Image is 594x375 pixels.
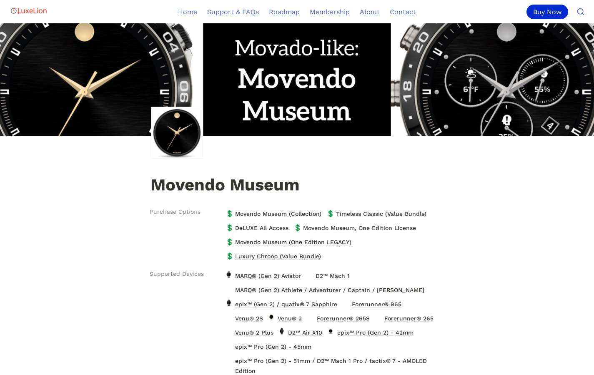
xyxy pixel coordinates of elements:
[372,312,436,325] a: Forerunner® 265Forerunner® 265
[226,223,232,230] span: 💲
[303,269,352,282] a: D2™ Mach 1D2™ Mach 1
[151,107,203,159] img: Movendo Museum
[336,327,414,338] span: epix™ Pro (Gen 2) - 42mm
[226,252,232,258] span: 💲
[326,209,333,216] span: 💲
[223,297,340,311] a: epix™ (Gen 2) / quatix® 7 Sapphireepix™ (Gen 2) / quatix® 7 Sapphire
[325,326,416,339] a: epix™ Pro (Gen 2) - 42mmepix™ Pro (Gen 2) - 42mm
[234,251,322,262] span: Luxury Chrono (Value Bundle)
[226,237,232,244] span: 💲
[225,300,233,306] img: epix™ (Gen 2) / quatix® 7 Sapphire
[234,270,302,281] span: MARQ® (Gen 2) Aviator
[223,283,427,297] a: MARQ® (Gen 2) Athlete / Adventurer / Captain / GolferMARQ® (Gen 2) Athlete / Adventurer / Captain...
[234,237,352,247] span: Movendo Museum (One Edition LEGACY)
[266,312,304,325] a: Venu® 2Venu® 2
[383,313,434,324] span: Forerunner® 265
[315,270,351,281] span: D2™ Mach 1
[223,269,303,282] a: MARQ® (Gen 2) AviatorMARQ® (Gen 2) Aviator
[306,271,313,278] img: D2™ Mach 1
[342,300,349,306] img: Forerunner® 965
[223,235,354,249] a: 💲Movendo Museum (One Edition LEGACY)
[234,285,425,295] span: MARQ® (Gen 2) Athlete / Adventurer / Captain / [PERSON_NAME]
[223,326,276,339] a: Venu® 2 PlusVenu® 2 Plus
[150,270,204,278] span: Supported Devices
[316,313,371,324] span: Forerunner® 265S
[226,209,232,216] span: 💲
[335,208,427,219] span: Timeless Classic (Value Bundle)
[223,312,266,325] a: Venu® 2SVenu® 2S
[293,223,300,230] span: 💲
[150,207,201,216] span: Purchase Options
[268,314,275,320] img: Venu® 2
[291,221,419,235] a: 💲Movendo Museum, One Edition License
[324,207,429,220] a: 💲Timeless Classic (Value Bundle)
[225,328,233,335] img: Venu® 2 Plus
[351,299,402,310] span: Forerunner® 965
[327,328,334,335] img: epix™ Pro (Gen 2) - 42mm
[340,297,404,311] a: Forerunner® 965Forerunner® 965
[234,327,274,338] span: Venu® 2 Plus
[287,327,323,338] span: D2™ Air X10
[276,326,325,339] a: D2™ Air X10D2™ Air X10
[234,313,264,324] span: Venu® 2S
[225,314,233,320] img: Venu® 2S
[225,356,233,363] img: epix™ Pro (Gen 2) - 51mm / D2™ Mach 1 Pro / tactix® 7 - AMOLED Edition
[223,221,291,235] a: 💲DeLUXE All Access
[278,328,286,335] img: D2™ Air X10
[234,208,322,219] span: Movendo Museum (Collection)
[234,299,338,310] span: epix™ (Gen 2) / quatix® 7 Sapphire
[304,312,372,325] a: Forerunner® 265SForerunner® 265S
[223,207,324,220] a: 💲Movendo Museum (Collection)
[526,5,571,19] a: Buy Now
[225,285,233,292] img: MARQ® (Gen 2) Athlete / Adventurer / Captain / Golfer
[526,5,568,19] div: Buy Now
[374,314,382,320] img: Forerunner® 265
[277,313,303,324] span: Venu® 2
[223,340,314,353] a: epix™ Pro (Gen 2) - 45mmepix™ Pro (Gen 2) - 45mm
[306,314,314,320] img: Forerunner® 265S
[234,341,312,352] span: epix™ Pro (Gen 2) - 45mm
[225,342,233,349] img: epix™ Pro (Gen 2) - 45mm
[150,176,445,196] h1: Movendo Museum
[10,2,48,19] img: Logo
[225,271,233,278] img: MARQ® (Gen 2) Aviator
[234,222,289,233] span: DeLUXE All Access
[302,222,417,233] span: Movendo Museum, One Edition License
[223,250,323,263] a: 💲Luxury Chrono (Value Bundle)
